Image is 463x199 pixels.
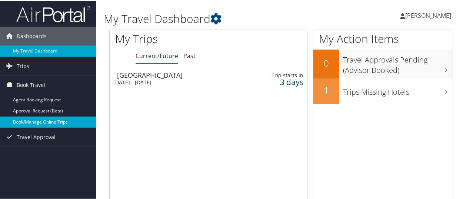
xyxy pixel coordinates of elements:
div: Trip starts in [261,71,303,78]
h1: My Trips [115,30,219,46]
div: 3 days [261,78,303,85]
span: Travel Approval [17,127,56,146]
div: [DATE] - [DATE] [113,78,235,85]
div: [GEOGRAPHIC_DATA] [117,71,239,78]
h1: My Travel Dashboard [104,10,340,26]
img: airportal-logo.png [16,5,90,22]
h2: 1 [313,83,339,96]
span: Dashboards [17,26,47,45]
a: Past [183,51,196,59]
h2: 0 [313,56,339,69]
h1: My Action Items [313,30,453,46]
a: 0Travel Approvals Pending (Advisor Booked) [313,49,453,77]
a: Current/Future [136,51,178,59]
span: Trips [17,56,29,75]
h3: Travel Approvals Pending (Advisor Booked) [343,50,453,75]
span: [PERSON_NAME] [405,11,451,19]
a: [PERSON_NAME] [400,4,459,26]
span: Book Travel [17,75,45,94]
h3: Trips Missing Hotels [343,82,453,97]
a: 1Trips Missing Hotels [313,78,453,104]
